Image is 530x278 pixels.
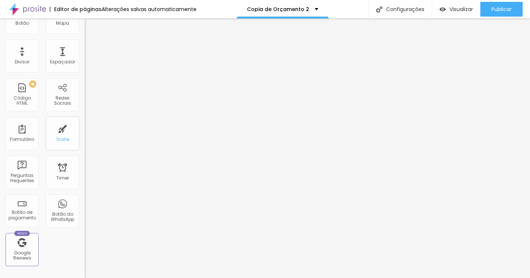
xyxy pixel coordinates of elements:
div: Botão do WhatsApp [48,212,77,222]
img: Icone [376,6,382,13]
div: Formulário [10,137,34,142]
p: Copia de Orçamento 2 [247,7,309,12]
div: Editor de páginas [50,7,102,12]
button: Publicar [480,2,523,17]
img: view-1.svg [439,6,446,13]
div: Timer [56,176,69,181]
span: Visualizar [449,6,473,12]
div: Google Reviews [7,250,36,261]
div: Botão [15,21,29,26]
div: Divisor [15,59,29,65]
div: Mapa [56,21,69,26]
div: Espaçador [50,59,75,65]
div: Redes Sociais [48,95,77,106]
div: Perguntas frequentes [7,173,36,184]
div: Botão de pagamento [7,210,36,220]
div: Novo [14,231,30,236]
div: Código HTML [7,95,36,106]
iframe: Editor [85,18,530,278]
div: Alterações salvas automaticamente [102,7,197,12]
div: Ícone [56,137,69,142]
span: Publicar [491,6,512,12]
button: Visualizar [432,2,480,17]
